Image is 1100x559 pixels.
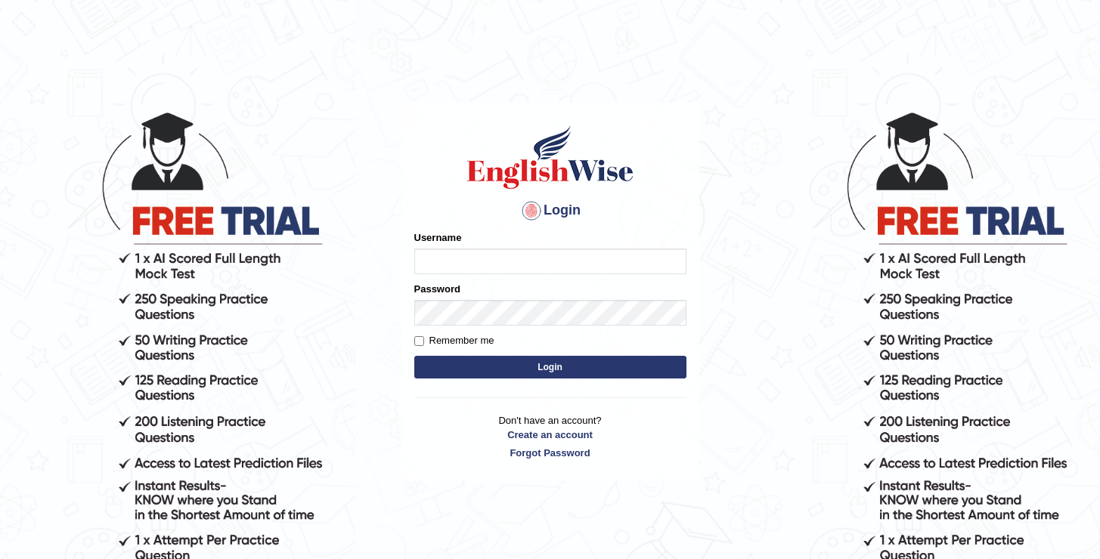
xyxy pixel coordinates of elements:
[414,356,686,378] button: Login
[414,413,686,460] p: Don't have an account?
[414,333,494,348] label: Remember me
[414,336,424,346] input: Remember me
[414,282,460,296] label: Password
[414,428,686,442] a: Create an account
[464,123,637,191] img: Logo of English Wise sign in for intelligent practice with AI
[414,230,462,245] label: Username
[414,199,686,223] h4: Login
[414,446,686,460] a: Forgot Password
